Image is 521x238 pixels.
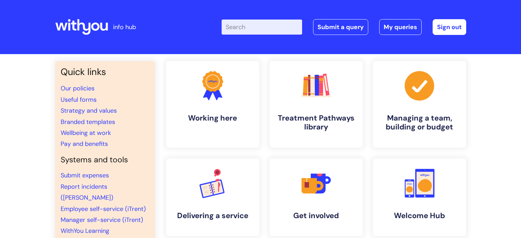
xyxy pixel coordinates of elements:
a: My queries [379,19,422,35]
a: Wellbeing at work [61,129,111,137]
p: info hub [113,22,136,33]
a: Submit expenses [61,171,109,179]
h4: Welcome Hub [379,211,461,220]
a: Manager self-service (iTrent) [61,216,143,224]
a: Submit a query [313,19,368,35]
div: | - [222,19,466,35]
h4: Get involved [275,211,357,220]
h4: Managing a team, building or budget [379,114,461,132]
a: Managing a team, building or budget [373,61,466,148]
a: WithYou Learning [61,227,109,235]
a: Useful forms [61,96,97,104]
h4: Working here [172,114,254,123]
a: Welcome Hub [373,159,466,236]
a: Treatment Pathways library [270,61,363,148]
a: Strategy and values [61,107,117,115]
h4: Delivering a service [172,211,254,220]
h4: Treatment Pathways library [275,114,357,132]
a: Get involved [270,159,363,236]
a: Our policies [61,84,95,92]
a: Branded templates [61,118,115,126]
a: Delivering a service [166,159,259,236]
input: Search [222,20,302,35]
a: Employee self-service (iTrent) [61,205,146,213]
a: Report incidents ([PERSON_NAME]) [61,183,113,202]
h3: Quick links [61,66,150,77]
a: Sign out [433,19,466,35]
a: Working here [166,61,259,148]
h4: Systems and tools [61,155,150,165]
a: Pay and benefits [61,140,108,148]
